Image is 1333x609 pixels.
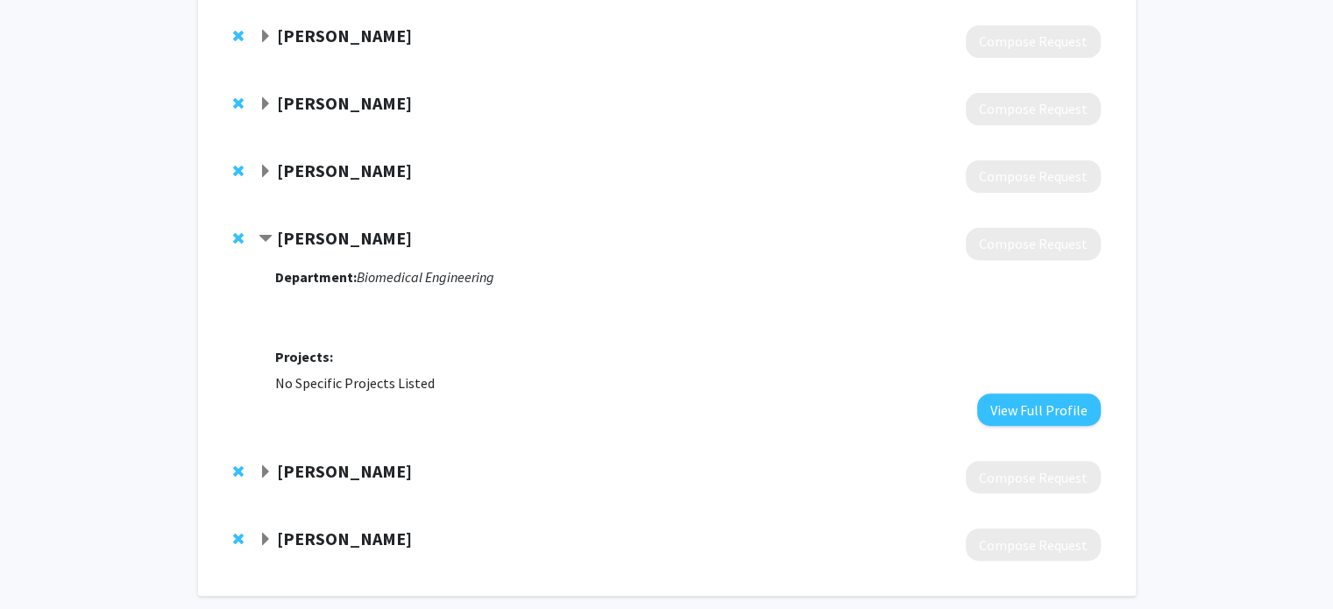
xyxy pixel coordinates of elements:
[13,530,74,596] iframe: Chat
[277,92,412,114] strong: [PERSON_NAME]
[966,25,1101,58] button: Compose Request to Abhijit Patwardhan
[275,374,435,392] span: No Specific Projects Listed
[966,528,1101,561] button: Compose Request to David Pienkowski
[233,29,244,43] span: Remove Abhijit Patwardhan from bookmarks
[233,231,244,245] span: Remove Caigang Zhu from bookmarks
[259,165,273,179] span: Expand Guoqiang Yu Bookmark
[259,97,273,111] span: Expand Guigen Zhang Bookmark
[966,160,1101,193] button: Compose Request to Guoqiang Yu
[259,465,273,479] span: Expand Sridhar Sunderam Bookmark
[277,227,412,249] strong: [PERSON_NAME]
[966,228,1101,260] button: Compose Request to Caigang Zhu
[233,464,244,478] span: Remove Sridhar Sunderam from bookmarks
[233,164,244,178] span: Remove Guoqiang Yu from bookmarks
[277,25,412,46] strong: [PERSON_NAME]
[277,528,412,549] strong: [PERSON_NAME]
[233,532,244,546] span: Remove David Pienkowski from bookmarks
[275,348,333,365] strong: Projects:
[233,96,244,110] span: Remove Guigen Zhang from bookmarks
[977,393,1101,426] button: View Full Profile
[966,93,1101,125] button: Compose Request to Guigen Zhang
[275,268,357,286] strong: Department:
[259,232,273,246] span: Contract Caigang Zhu Bookmark
[259,533,273,547] span: Expand David Pienkowski Bookmark
[966,461,1101,493] button: Compose Request to Sridhar Sunderam
[259,30,273,44] span: Expand Abhijit Patwardhan Bookmark
[277,159,412,181] strong: [PERSON_NAME]
[277,460,412,482] strong: [PERSON_NAME]
[357,268,494,286] i: Biomedical Engineering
